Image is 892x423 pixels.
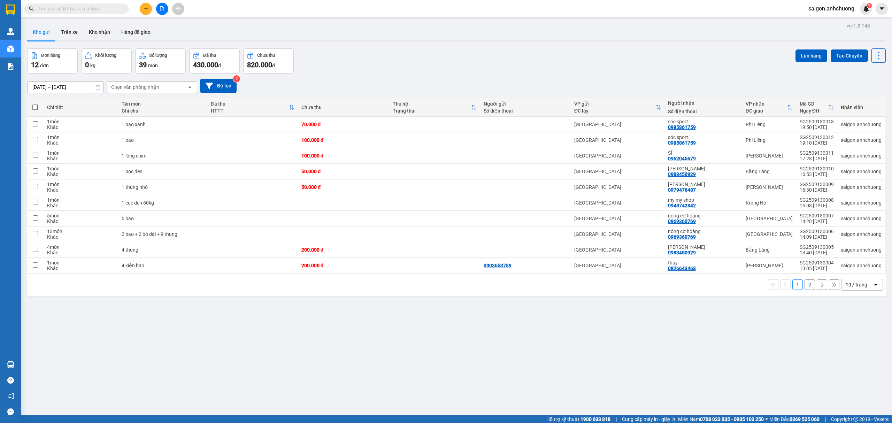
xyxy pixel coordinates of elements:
div: Người nhận [668,100,739,106]
div: Khác [47,140,115,146]
div: 4 thùng [122,247,204,253]
div: 1 món [47,260,115,266]
div: saigon.anhchuong [841,231,882,237]
svg: open [187,84,193,90]
span: món [148,63,158,68]
div: 200.000 đ [301,263,386,268]
span: 0 [85,61,89,69]
div: [PERSON_NAME] [746,153,793,159]
div: saigon.anhchuong [841,200,882,206]
div: saigon.anhchuong [841,169,882,174]
div: ĐC lấy [574,108,655,114]
th: Toggle SortBy [796,98,837,117]
div: 0969360769 [668,234,696,240]
span: search [29,6,34,11]
sup: 1 [867,3,872,8]
span: đ [218,63,221,68]
div: 0983450929 [668,171,696,177]
div: [GEOGRAPHIC_DATA] [574,247,661,253]
div: 13:40 [DATE] [800,250,834,255]
div: 1 thùng nhỏ [122,184,204,190]
div: Bằng Lăng [746,247,793,253]
div: saigon.anhchuong [841,184,882,190]
div: 1 món [47,197,115,203]
div: 1 món [47,119,115,124]
button: Chưa thu820.000đ [243,48,294,74]
span: 820.000 [247,61,272,69]
button: caret-down [876,3,888,15]
strong: 0708 023 035 - 0935 103 250 [700,416,764,422]
div: 14:09 [DATE] [800,234,834,240]
div: [GEOGRAPHIC_DATA] [574,137,661,143]
button: file-add [156,3,168,15]
div: nông cơ hoàng [668,213,739,218]
div: SG2509130011 [800,150,834,156]
button: Tạo Chuyến [831,49,868,62]
div: 13 món [47,229,115,234]
div: Phi Liêng [746,122,793,127]
input: Select a date range. [28,82,103,93]
div: saigon.anhchuong [841,216,882,221]
div: 4 kiện bao [122,263,204,268]
div: SG2509130009 [800,182,834,187]
div: SG2509130004 [800,260,834,266]
div: 19:10 [DATE] [800,140,834,146]
div: Chi tiết [47,105,115,110]
div: Số điện thoại [484,108,567,114]
span: Cung cấp máy in - giấy in: [622,415,676,423]
div: [GEOGRAPHIC_DATA] [574,263,661,268]
div: Nhân viên [841,105,882,110]
div: Khác [47,203,115,208]
span: Hỗ trợ kỹ thuật: [546,415,610,423]
span: ⚪️ [766,418,768,421]
span: file-add [160,6,164,11]
div: [GEOGRAPHIC_DATA] [574,153,661,159]
div: 0948742842 [668,203,696,208]
div: 100.000 đ [301,137,386,143]
div: SG2509130007 [800,213,834,218]
div: sóc sport [668,119,739,124]
div: Khác [47,156,115,161]
button: Kho gửi [27,24,55,40]
div: saigon.anhchuong [841,153,882,159]
div: [PERSON_NAME] [746,184,793,190]
div: Khác [47,171,115,177]
div: 100.000 đ [301,153,386,159]
div: 0985861759 [668,124,696,130]
div: SG2509130005 [800,244,834,250]
div: saigon.anhchuong [841,122,882,127]
svg: open [873,282,878,287]
div: 5 món [47,213,115,218]
strong: 1900 633 818 [580,416,610,422]
div: Đã thu [203,53,216,58]
button: 1 [792,279,803,290]
span: kg [90,63,95,68]
div: Khác [47,187,115,193]
div: 14:28 [DATE] [800,218,834,224]
div: 0985861759 [668,140,696,146]
strong: 0369 525 060 [790,416,820,422]
div: Khác [47,234,115,240]
div: 0903653789 [484,263,512,268]
div: Tên món [122,101,204,107]
div: Số lượng [149,53,167,58]
div: SG2509130010 [800,166,834,171]
div: Bằng Lăng [746,169,793,174]
div: 0826643468 [668,266,696,271]
div: Khác [47,124,115,130]
div: Khác [47,266,115,271]
div: Ngày ĐH [800,108,828,114]
button: Hàng đã giao [116,24,156,40]
th: Toggle SortBy [742,98,796,117]
div: 1 lồng chim [122,153,204,159]
img: warehouse-icon [7,45,14,53]
span: copyright [853,417,858,422]
div: Khác [47,218,115,224]
div: 2 bao + 2 bó dài + 9 thung [122,231,204,237]
img: solution-icon [7,63,14,70]
span: aim [176,6,180,11]
div: saigon.anhchuong [841,247,882,253]
div: Trạng thái [393,108,471,114]
div: [GEOGRAPHIC_DATA] [574,169,661,174]
span: 39 [139,61,147,69]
